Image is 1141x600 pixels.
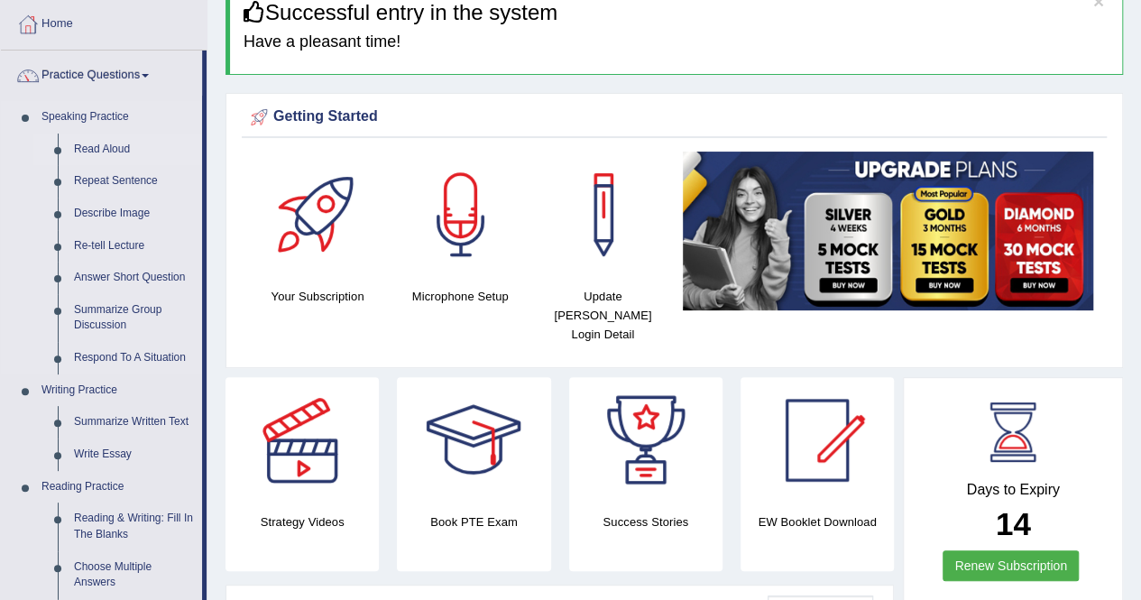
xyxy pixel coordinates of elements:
h4: Update [PERSON_NAME] Login Detail [540,287,665,344]
div: Getting Started [246,104,1102,131]
a: Speaking Practice [33,101,202,134]
a: Describe Image [66,198,202,230]
a: Answer Short Question [66,262,202,294]
h4: Book PTE Exam [397,512,550,531]
h4: Success Stories [569,512,722,531]
a: Respond To A Situation [66,342,202,374]
a: Reading Practice [33,471,202,503]
a: Practice Questions [1,51,202,96]
h3: Successful entry in the system [244,1,1109,24]
h4: Microphone Setup [398,287,522,306]
a: Choose Multiple Answers [66,551,202,599]
a: Reading & Writing: Fill In The Blanks [66,503,202,550]
a: Summarize Written Text [66,406,202,438]
img: small5.jpg [683,152,1093,310]
a: Repeat Sentence [66,165,202,198]
a: Write Essay [66,438,202,471]
a: Read Aloud [66,134,202,166]
h4: EW Booklet Download [741,512,894,531]
h4: Have a pleasant time! [244,33,1109,51]
a: Summarize Group Discussion [66,294,202,342]
a: Renew Subscription [943,550,1079,581]
b: 14 [996,506,1031,541]
h4: Days to Expiry [924,482,1102,498]
a: Writing Practice [33,374,202,407]
a: Re-tell Lecture [66,230,202,263]
h4: Your Subscription [255,287,380,306]
h4: Strategy Videos [225,512,379,531]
